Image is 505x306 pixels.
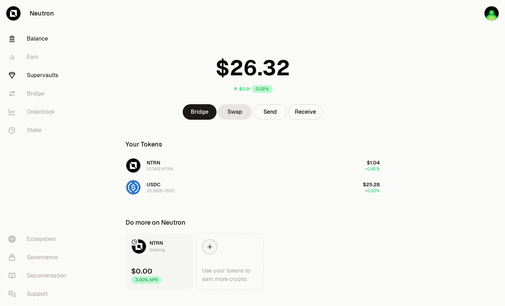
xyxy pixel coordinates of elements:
a: Governance [3,248,76,267]
span: $25.28 [363,181,380,188]
span: USDC [147,181,160,188]
a: Earn [3,48,76,66]
button: Receive [288,104,322,120]
div: $0.00 [131,266,152,276]
div: Staking [150,246,165,254]
img: USDC Logo [126,180,140,194]
div: Your Tokens [126,139,162,149]
a: Balance [3,30,76,48]
span: +0.45% [365,166,380,172]
a: Stake [3,121,76,139]
span: NTRN [150,240,163,246]
span: +0.00% [365,188,380,194]
a: Supervaults [3,66,76,85]
div: Use your tokens to earn more crypto. [202,267,258,283]
a: Bridge [183,104,217,120]
button: USDC LogoUSDC25.2826 USDC$25.28+0.00% [121,177,384,198]
a: Documentation [3,267,76,285]
div: $0.01 [239,86,250,92]
a: Support [3,285,76,303]
span: $1.04 [367,160,380,166]
img: NTRN Logo [132,239,146,254]
img: KO [485,6,499,20]
div: 10.7419 NTRN [147,166,173,172]
button: Send [253,104,287,120]
a: NTRN LogoNTRNStaking$0.003.00% APR [126,233,193,289]
div: Do more on Neutron [126,218,185,227]
div: 25.2826 USDC [147,188,175,194]
span: NTRN [147,160,160,166]
button: NTRN LogoNTRN10.7419 NTRN$1.04+0.45% [121,155,384,176]
a: Bridge [3,85,76,103]
img: NTRN Logo [126,158,140,173]
a: Use your tokens to earn more crypto. [196,233,264,289]
a: Orderbook [3,103,76,121]
div: 3.00% APR [131,276,162,284]
a: Ecosystem [3,230,76,248]
div: 0.02% [252,85,273,93]
a: Swap [218,104,252,120]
